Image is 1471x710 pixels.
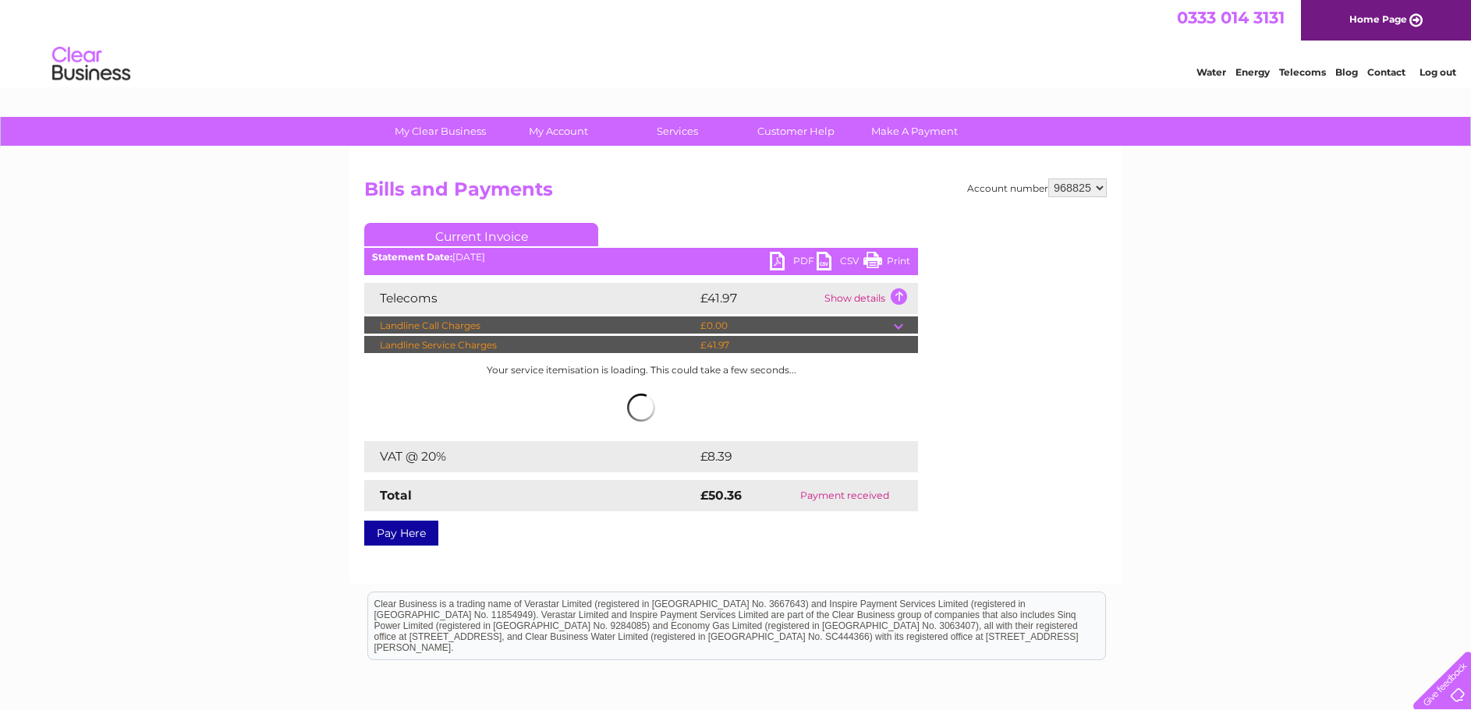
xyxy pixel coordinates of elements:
[364,178,1107,208] h2: Bills and Payments
[697,316,894,335] td: £0.00
[697,283,821,314] td: £41.97
[364,316,697,335] td: Landline Call Charges
[364,362,918,377] p: Your service itemisation is loading. This could take a few seconds...
[1196,66,1226,78] a: Water
[364,223,598,246] a: Current Invoice
[821,283,918,314] td: Show details
[700,488,742,503] strong: £50.36
[863,252,910,274] a: Print
[494,117,623,146] a: My Account
[380,488,412,503] strong: Total
[697,336,894,355] td: £41.97
[51,41,131,88] img: logo.png
[372,251,452,263] b: Statement Date:
[732,117,860,146] a: Customer Help
[1367,66,1405,78] a: Contact
[850,117,979,146] a: Make A Payment
[364,521,438,546] a: Pay Here
[613,117,742,146] a: Services
[770,252,817,274] a: PDF
[697,441,881,472] td: £8.39
[364,441,697,472] td: VAT @ 20%
[364,252,918,263] div: [DATE]
[627,394,655,422] img: loading
[364,336,697,355] td: Landline Service Charges
[364,283,697,314] td: Telecoms
[368,9,1105,76] div: Clear Business is a trading name of Verastar Limited (registered in [GEOGRAPHIC_DATA] No. 3667643...
[1235,66,1270,78] a: Energy
[771,480,918,511] td: Payment received
[1335,66,1358,78] a: Blog
[1177,8,1285,27] a: 0333 014 3131
[1420,66,1456,78] a: Log out
[967,178,1107,197] div: Account number
[817,252,863,274] a: CSV
[376,117,505,146] a: My Clear Business
[1279,66,1326,78] a: Telecoms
